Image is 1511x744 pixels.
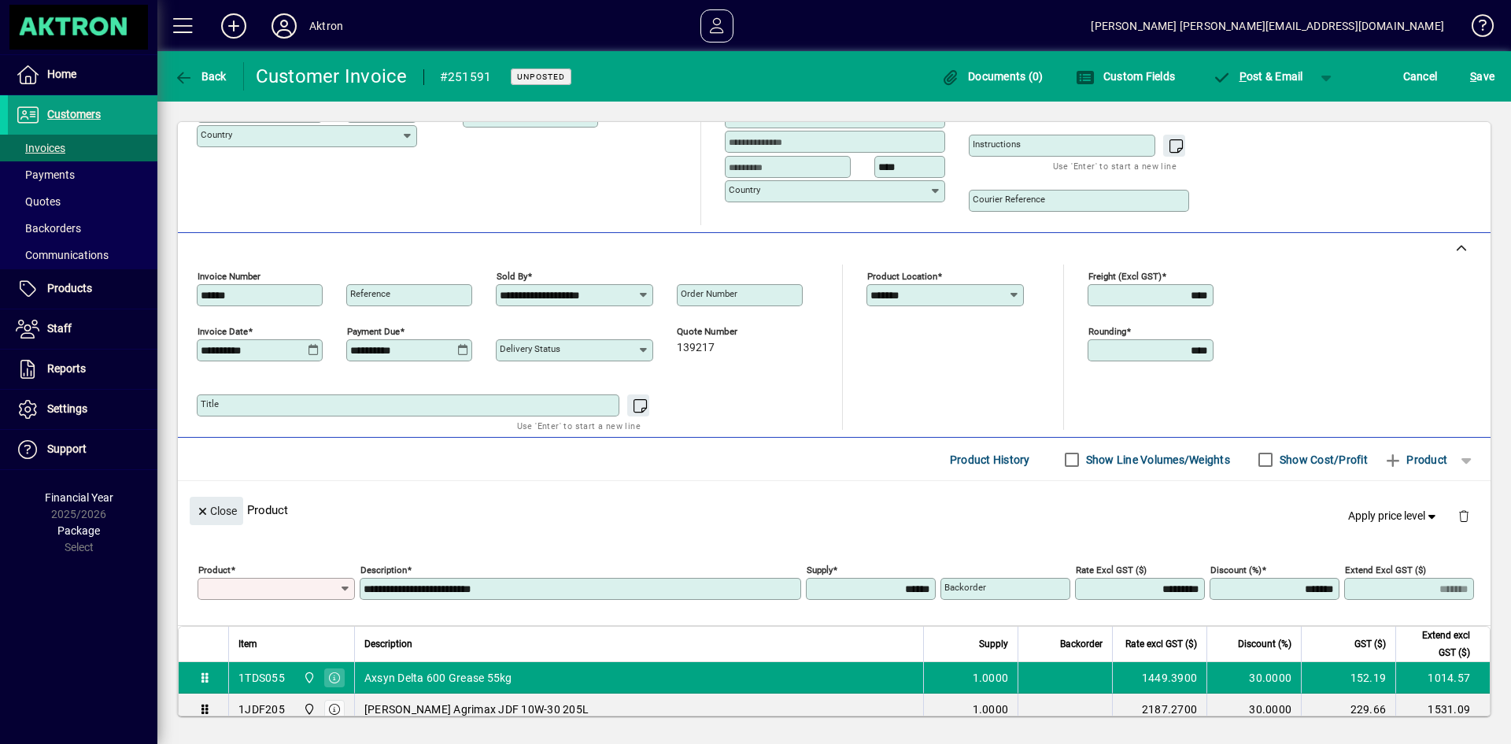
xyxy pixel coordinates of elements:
span: Home [47,68,76,80]
span: Quotes [16,195,61,208]
span: Communications [16,249,109,261]
div: [PERSON_NAME] [PERSON_NAME][EMAIL_ADDRESS][DOMAIN_NAME] [1091,13,1444,39]
span: Unposted [517,72,565,82]
span: Backorder [1060,635,1103,653]
span: Backorders [16,222,81,235]
span: Apply price level [1348,508,1439,524]
span: Central [299,701,317,718]
span: Support [47,442,87,455]
mat-label: Courier Reference [973,194,1045,205]
span: Custom Fields [1076,70,1175,83]
mat-label: Rounding [1088,326,1126,337]
div: 1TDS055 [238,670,285,686]
span: 1.0000 [973,701,1009,717]
span: Staff [47,322,72,335]
span: Central [299,669,317,687]
div: 1449.3900 [1122,670,1197,686]
button: Save [1466,62,1498,91]
span: P [1239,70,1247,83]
mat-hint: Use 'Enter' to start a new line [1053,157,1177,175]
td: 30.0000 [1206,662,1301,694]
span: Product History [950,447,1030,472]
span: Description [364,635,412,653]
span: 139217 [677,342,715,354]
button: Post & Email [1204,62,1311,91]
span: Quote number [677,327,771,337]
span: Axsyn Delta 600 Grease 55kg [364,670,512,686]
span: Extend excl GST ($) [1406,627,1470,661]
a: Support [8,430,157,469]
mat-hint: Use 'Enter' to start a new line [517,416,641,435]
span: Close [196,498,237,524]
mat-label: Title [201,398,219,409]
span: ost & Email [1212,70,1303,83]
mat-label: Country [201,129,232,140]
a: Invoices [8,135,157,161]
div: Customer Invoice [256,64,408,89]
span: Reports [47,362,86,375]
span: Cancel [1403,64,1438,89]
mat-label: Delivery status [500,343,560,354]
span: Products [47,282,92,294]
span: GST ($) [1354,635,1386,653]
span: 1.0000 [973,670,1009,686]
span: [PERSON_NAME] Agrimax JDF 10W-30 205L [364,701,589,717]
mat-label: Product location [867,271,937,282]
app-page-header-button: Back [157,62,244,91]
a: Home [8,55,157,94]
a: Products [8,269,157,309]
span: Item [238,635,257,653]
div: Product [178,481,1491,539]
mat-label: Instructions [973,139,1021,150]
div: #251591 [440,65,492,90]
mat-label: Payment due [347,326,400,337]
mat-label: Rate excl GST ($) [1076,564,1147,576]
a: Quotes [8,188,157,215]
mat-label: Reference [350,288,390,299]
button: Product [1376,446,1455,474]
mat-label: Backorder [944,582,986,593]
mat-label: Country [729,184,760,195]
button: Product History [944,446,1036,474]
span: Package [57,524,100,537]
button: Back [170,62,231,91]
mat-label: Product [198,564,231,576]
span: Financial Year [45,491,113,504]
a: Staff [8,309,157,349]
td: 1014.57 [1395,662,1490,694]
button: Close [190,497,243,525]
a: Settings [8,390,157,429]
td: 152.19 [1301,662,1395,694]
mat-label: Extend excl GST ($) [1345,564,1426,576]
mat-label: Freight (excl GST) [1088,271,1162,282]
label: Show Cost/Profit [1276,452,1368,468]
a: Communications [8,242,157,268]
mat-label: Invoice date [198,326,248,337]
label: Show Line Volumes/Weights [1083,452,1230,468]
span: Payments [16,168,75,181]
span: Product [1384,447,1447,472]
button: Documents (0) [937,62,1047,91]
button: Cancel [1399,62,1442,91]
span: Supply [979,635,1008,653]
a: Reports [8,350,157,389]
button: Custom Fields [1072,62,1179,91]
div: 2187.2700 [1122,701,1197,717]
mat-label: Invoice number [198,271,260,282]
span: ave [1470,64,1494,89]
button: Profile [259,12,309,40]
div: 1JDF205 [238,701,285,717]
a: Backorders [8,215,157,242]
span: Customers [47,108,101,120]
app-page-header-button: Close [186,503,247,517]
mat-label: Order number [681,288,737,299]
app-page-header-button: Delete [1445,509,1483,523]
span: Back [174,70,227,83]
div: Aktron [309,13,343,39]
span: Invoices [16,142,65,154]
button: Delete [1445,497,1483,535]
a: Payments [8,161,157,188]
mat-label: Sold by [497,271,527,282]
mat-label: Description [360,564,407,576]
span: Documents (0) [941,70,1044,83]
